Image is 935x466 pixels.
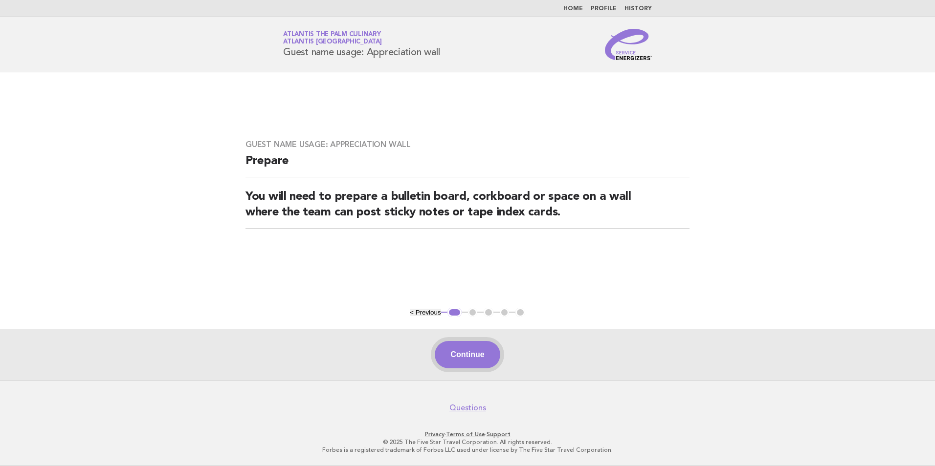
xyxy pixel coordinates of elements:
a: Home [563,6,583,12]
h2: Prepare [245,153,690,177]
p: Forbes is a registered trademark of Forbes LLC used under license by The Five Star Travel Corpora... [168,446,767,454]
a: Questions [449,403,486,413]
a: Privacy [425,431,445,438]
a: Terms of Use [446,431,485,438]
a: History [624,6,652,12]
a: Atlantis The Palm CulinaryAtlantis [GEOGRAPHIC_DATA] [283,31,382,45]
h1: Guest name usage: Appreciation wall [283,32,440,57]
a: Profile [591,6,617,12]
h3: Guest name usage: Appreciation wall [245,140,690,149]
h2: You will need to prepare a bulletin board, corkboard or space on a wall where the team can post s... [245,189,690,229]
p: © 2025 The Five Star Travel Corporation. All rights reserved. [168,438,767,446]
a: Support [487,431,511,438]
button: < Previous [410,309,441,316]
span: Atlantis [GEOGRAPHIC_DATA] [283,39,382,45]
p: · · [168,430,767,438]
button: 1 [447,308,462,318]
button: Continue [435,341,500,368]
img: Service Energizers [605,29,652,60]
